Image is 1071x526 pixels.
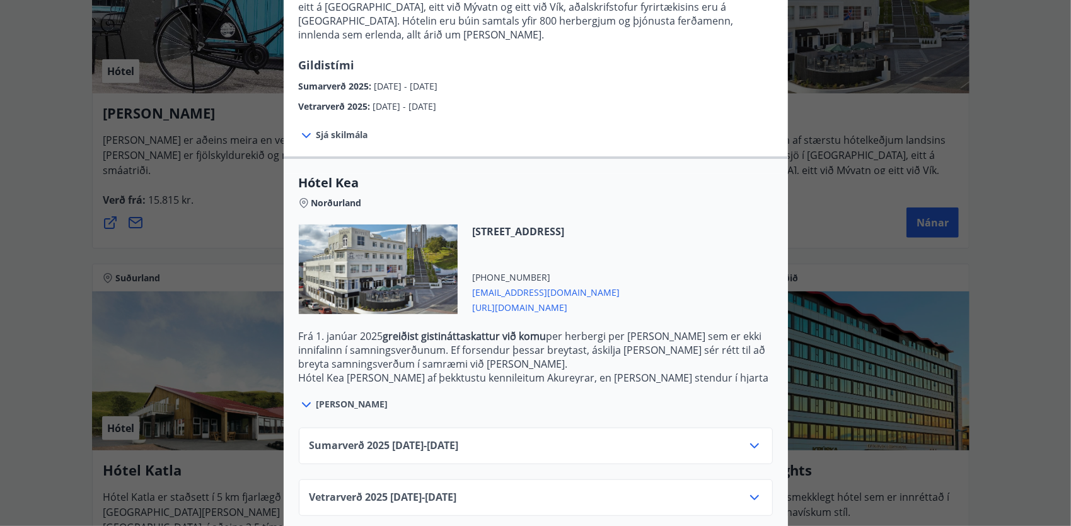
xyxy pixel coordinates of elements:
span: [PHONE_NUMBER] [473,271,620,284]
span: Vetrarverð 2025 : [299,100,373,112]
p: Frá 1. janúar 2025 per herbergi per [PERSON_NAME] sem er ekki innifalinn í samningsverðunum. Ef f... [299,329,773,371]
span: [STREET_ADDRESS] [473,225,620,238]
span: [EMAIL_ADDRESS][DOMAIN_NAME] [473,284,620,299]
span: [DATE] - [DATE] [374,80,438,92]
span: Norðurland [311,197,362,209]
span: Gildistími [299,57,355,73]
span: Sumarverð 2025 : [299,80,374,92]
span: Hótel Kea [299,174,773,192]
span: [URL][DOMAIN_NAME] [473,299,620,314]
strong: greiðist gistináttaskattur við komu [383,329,547,343]
span: Sjá skilmála [316,129,368,141]
span: [DATE] - [DATE] [373,100,437,112]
